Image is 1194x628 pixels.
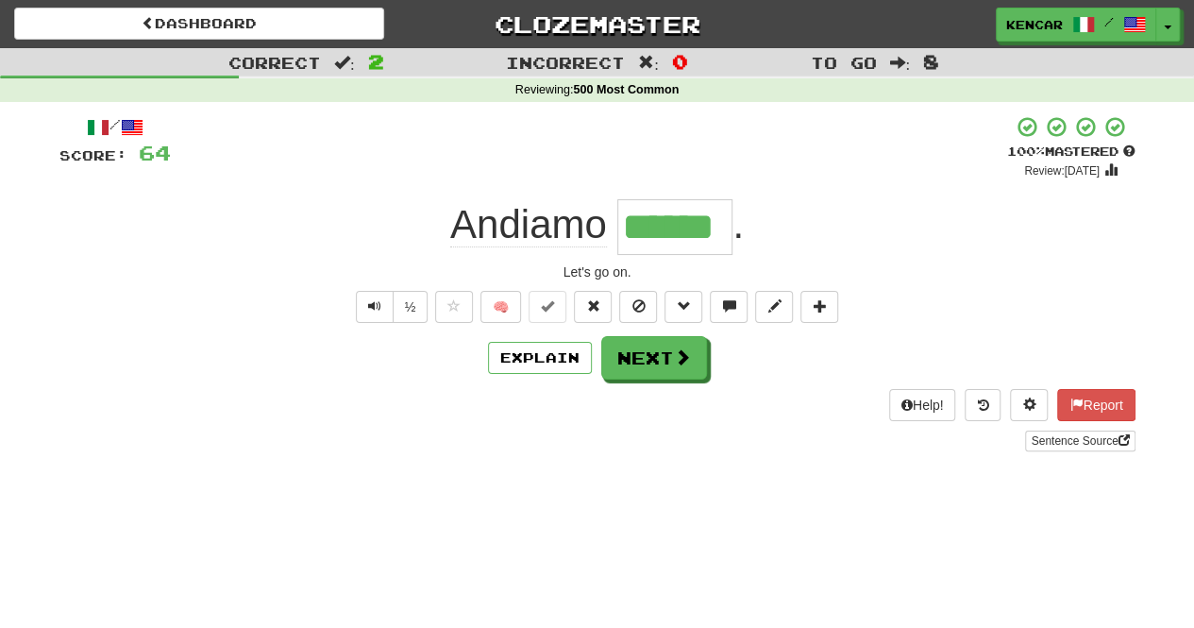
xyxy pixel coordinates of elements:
[965,389,1001,421] button: Round history (alt+y)
[810,53,876,72] span: To go
[435,291,473,323] button: Favorite sentence (alt+f)
[601,336,707,380] button: Next
[506,53,625,72] span: Incorrect
[480,291,521,323] button: 🧠
[228,53,321,72] span: Correct
[1006,16,1063,33] span: KenCar
[755,291,793,323] button: Edit sentence (alt+d)
[800,291,838,323] button: Add to collection (alt+a)
[1024,164,1100,178] small: Review: [DATE]
[488,342,592,374] button: Explain
[356,291,394,323] button: Play sentence audio (ctl+space)
[889,389,956,421] button: Help!
[732,202,744,246] span: .
[334,55,355,71] span: :
[710,291,748,323] button: Discuss sentence (alt+u)
[1007,144,1135,161] div: Mastered
[923,50,939,73] span: 8
[393,291,429,323] button: ½
[59,147,127,163] span: Score:
[412,8,782,41] a: Clozemaster
[59,263,1135,281] div: Let's go on.
[889,55,910,71] span: :
[529,291,566,323] button: Set this sentence to 100% Mastered (alt+m)
[996,8,1156,42] a: KenCar /
[1025,431,1135,451] a: Sentence Source
[574,291,612,323] button: Reset to 0% Mastered (alt+r)
[619,291,657,323] button: Ignore sentence (alt+i)
[638,55,659,71] span: :
[139,141,171,164] span: 64
[14,8,384,40] a: Dashboard
[672,50,688,73] span: 0
[1057,389,1135,421] button: Report
[59,115,171,139] div: /
[1007,144,1045,159] span: 100 %
[352,291,429,323] div: Text-to-speech controls
[1104,15,1114,28] span: /
[368,50,384,73] span: 2
[573,83,679,96] strong: 500 Most Common
[450,202,607,247] span: Andiamo
[664,291,702,323] button: Grammar (alt+g)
